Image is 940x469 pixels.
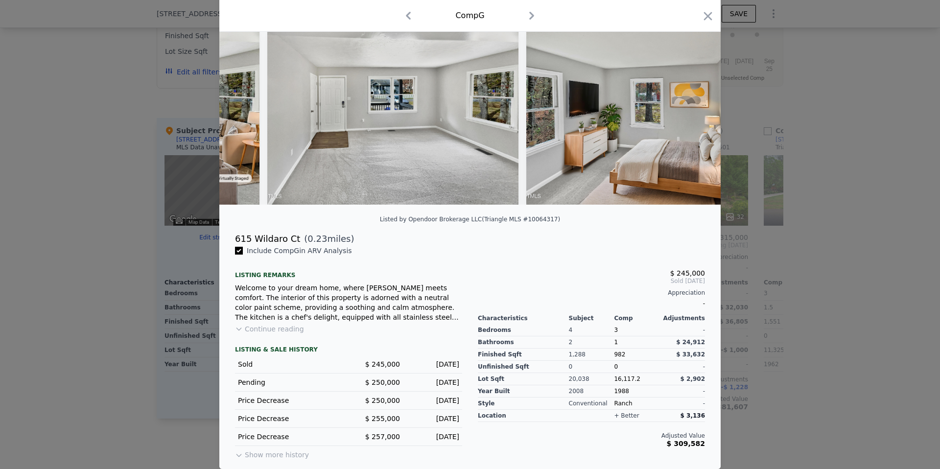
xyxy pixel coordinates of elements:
span: 3 [614,327,618,333]
div: 20,038 [569,373,614,385]
div: Price Decrease [238,414,341,423]
span: $ 24,912 [676,339,705,346]
div: Pending [238,377,341,387]
div: Conventional [569,398,614,410]
div: - [478,297,705,310]
div: 0 [569,361,614,373]
span: $ 309,582 [667,440,705,447]
div: 2008 [569,385,614,398]
div: Unfinished Sqft [478,361,569,373]
div: Finished Sqft [478,349,569,361]
div: Adjustments [659,314,705,322]
img: Property Img [526,17,777,205]
button: Continue reading [235,324,304,334]
span: $ 250,000 [365,397,400,404]
div: Listing remarks [235,263,462,279]
img: Property Img [267,17,518,205]
div: Comp G [455,10,484,22]
div: Appreciation [478,289,705,297]
div: 1988 [614,385,659,398]
div: [DATE] [408,396,459,405]
div: Ranch [614,398,659,410]
div: [DATE] [408,432,459,442]
span: $ 33,632 [676,351,705,358]
div: Year Built [478,385,569,398]
span: Include Comp G in ARV Analysis [243,247,356,255]
div: Characteristics [478,314,569,322]
div: 615 Wildaro Ct [235,232,300,246]
div: LISTING & SALE HISTORY [235,346,462,355]
div: 4 [569,324,614,336]
div: - [659,361,705,373]
div: Style [478,398,569,410]
div: Adjusted Value [478,432,705,440]
span: $ 250,000 [365,378,400,386]
div: Bathrooms [478,336,569,349]
span: $ 245,000 [365,360,400,368]
div: - [659,385,705,398]
div: [DATE] [408,377,459,387]
span: 982 [614,351,625,358]
span: ( miles) [300,232,354,246]
span: $ 3,136 [681,412,705,419]
div: Welcome to your dream home, where [PERSON_NAME] meets comfort. The interior of this property is a... [235,283,462,322]
div: 1,288 [569,349,614,361]
span: 0.23 [307,234,327,244]
div: Listed by Opendoor Brokerage LLC (Triangle MLS #10064317) [380,216,560,223]
div: - [659,398,705,410]
div: Sold [238,359,341,369]
span: $ 2,902 [681,375,705,382]
div: Price Decrease [238,432,341,442]
div: - [659,324,705,336]
div: Lot Sqft [478,373,569,385]
span: 16,117.2 [614,375,640,382]
div: 1 [614,336,659,349]
span: $ 257,000 [365,433,400,441]
span: $ 245,000 [670,269,705,277]
div: [DATE] [408,414,459,423]
div: Bedrooms [478,324,569,336]
div: 2 [569,336,614,349]
span: $ 255,000 [365,415,400,422]
div: location [478,410,569,422]
div: Price Decrease [238,396,341,405]
span: Sold [DATE] [478,277,705,285]
button: Show more history [235,446,309,460]
div: + better [614,412,639,420]
div: Comp [614,314,659,322]
div: [DATE] [408,359,459,369]
span: 0 [614,363,618,370]
div: Subject [569,314,614,322]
